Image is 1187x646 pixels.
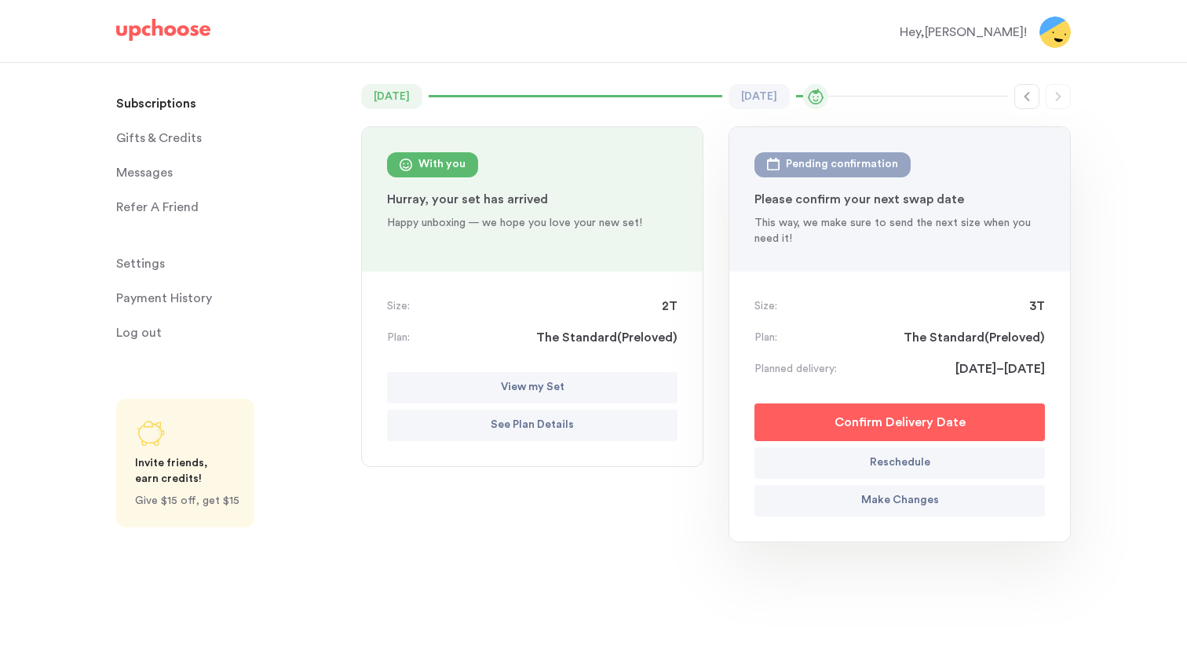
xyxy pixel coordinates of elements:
[754,447,1045,479] button: Reschedule
[116,283,342,314] a: Payment History
[116,157,173,188] span: Messages
[116,317,342,349] a: Log out
[835,413,966,432] p: Confirm Delivery Date
[861,491,939,510] p: Make Changes
[387,215,678,231] p: Happy unboxing — we hope you love your new set!
[116,283,212,314] p: Payment History
[387,330,410,345] p: Plan:
[754,361,837,377] p: Planned delivery:
[900,23,1027,42] div: Hey, [PERSON_NAME] !
[116,19,210,41] img: UpChoose
[870,454,930,473] p: Reschedule
[116,157,342,188] a: Messages
[116,122,202,154] span: Gifts & Credits
[418,155,466,174] div: With you
[387,298,410,314] p: Size:
[754,190,1045,209] p: Please confirm your next swap date
[116,122,342,154] a: Gifts & Credits
[361,84,422,109] time: [DATE]
[729,84,790,109] time: [DATE]
[387,190,678,209] p: Hurray, your set has arrived
[387,372,678,403] button: View my Set
[754,330,777,345] p: Plan:
[491,416,574,435] p: See Plan Details
[662,297,678,316] span: 2T
[904,328,1045,347] span: The Standard ( Preloved )
[116,192,199,223] p: Refer A Friend
[754,403,1045,441] button: Confirm Delivery Date
[116,248,165,279] span: Settings
[1029,297,1045,316] span: 3T
[116,88,196,119] p: Subscriptions
[754,298,777,314] p: Size:
[116,88,342,119] a: Subscriptions
[754,485,1045,516] button: Make Changes
[116,192,342,223] a: Refer A Friend
[387,410,678,441] button: See Plan Details
[955,359,1045,378] span: [DATE]–[DATE]
[116,248,342,279] a: Settings
[116,19,210,48] a: UpChoose
[501,378,564,397] p: View my Set
[116,317,162,349] span: Log out
[536,328,678,347] span: The Standard ( Preloved )
[116,399,254,527] a: Share UpChoose
[754,215,1045,246] p: This way, we make sure to send the next size when you need it!
[786,155,898,174] div: Pending confirmation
